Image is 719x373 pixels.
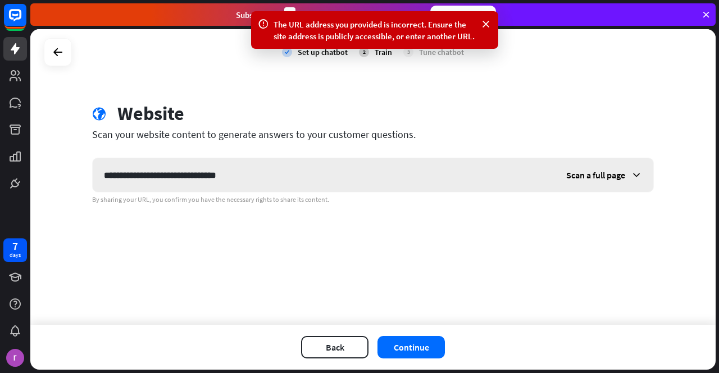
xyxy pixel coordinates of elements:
div: 3 [403,47,413,57]
div: Subscribe now [430,6,496,24]
div: Subscribe in days to get your first month for $1 [236,7,421,22]
div: Train [375,47,392,57]
span: Scan a full page [566,169,625,181]
div: Tune chatbot [419,47,464,57]
div: 7 [12,241,18,251]
button: Back [301,336,368,358]
a: 7 days [3,238,27,262]
i: check [282,47,292,57]
div: Set up chatbot [298,47,348,57]
div: days [10,251,21,259]
div: Website [117,102,184,125]
div: 3 [284,7,295,22]
i: globe [92,107,106,121]
div: The URL address you provided is incorrect. Ensure the site address is publicly accessible, or ent... [274,19,476,42]
button: Open LiveChat chat widget [9,4,43,38]
button: Continue [377,336,445,358]
div: 2 [359,47,369,57]
div: Scan your website content to generate answers to your customer questions. [92,128,654,141]
div: By sharing your URL, you confirm you have the necessary rights to share its content. [92,195,654,204]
